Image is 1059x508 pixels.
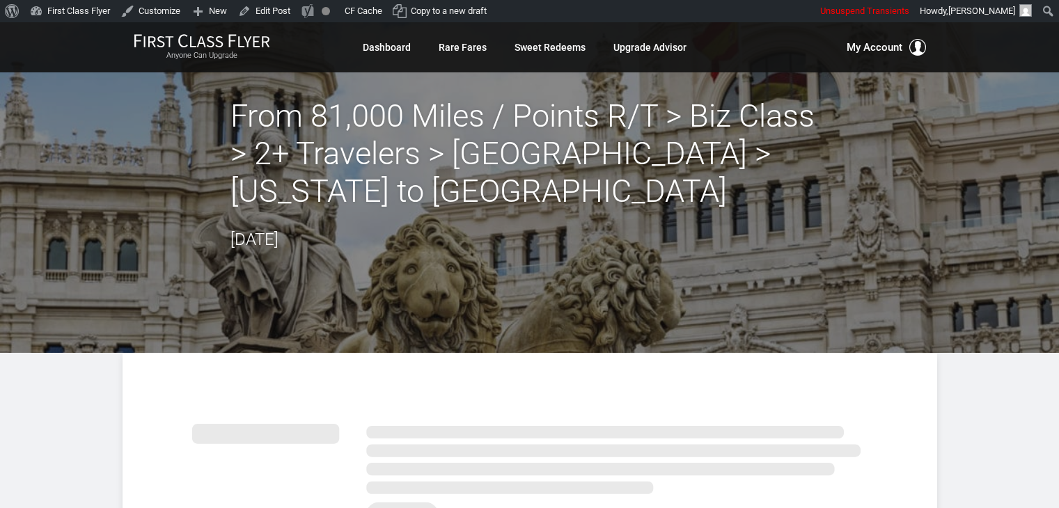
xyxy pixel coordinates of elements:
a: Rare Fares [439,35,487,60]
time: [DATE] [230,230,279,249]
a: First Class FlyerAnyone Can Upgrade [134,33,270,61]
a: Upgrade Advisor [613,35,687,60]
span: Unsuspend Transients [820,6,909,16]
a: Dashboard [363,35,411,60]
button: My Account [847,39,926,56]
a: Sweet Redeems [515,35,586,60]
span: My Account [847,39,902,56]
span: [PERSON_NAME] [948,6,1015,16]
img: First Class Flyer [134,33,270,48]
small: Anyone Can Upgrade [134,51,270,61]
h2: From 81,000 Miles / Points R/T > Biz Class > 2+ Travelers > [GEOGRAPHIC_DATA] > [US_STATE] to [GE... [230,97,829,210]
